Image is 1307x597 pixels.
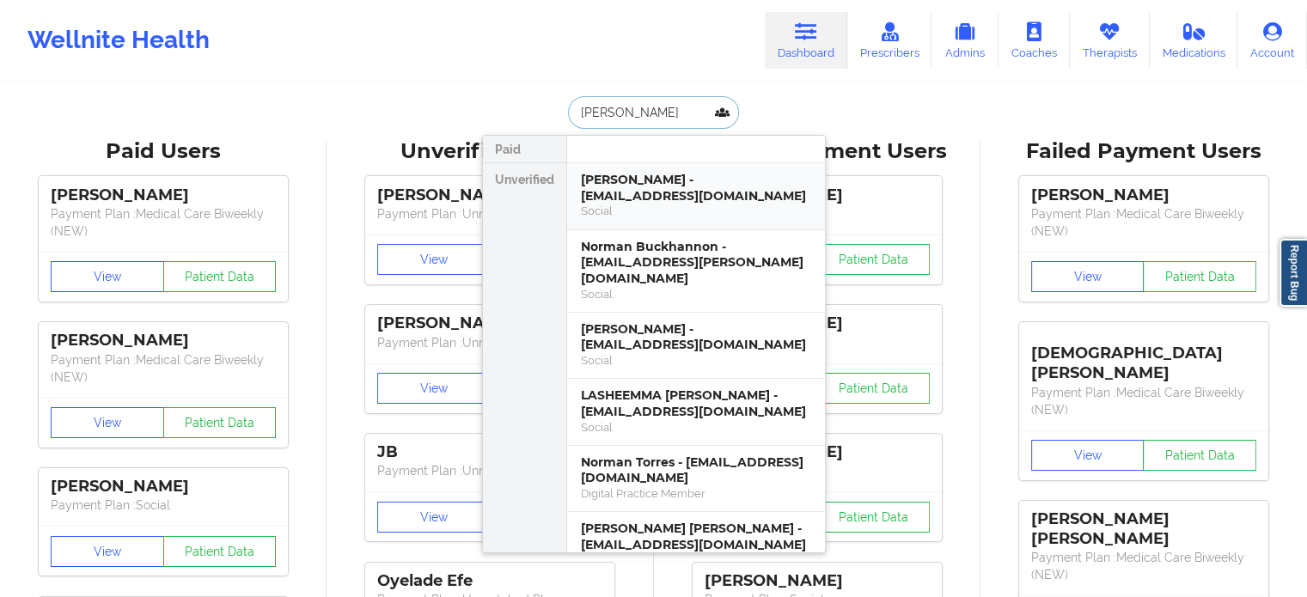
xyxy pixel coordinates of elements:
a: Dashboard [765,12,847,69]
div: [PERSON_NAME] - [EMAIL_ADDRESS][DOMAIN_NAME] [581,172,811,204]
div: Digital Practice Member [581,486,811,501]
a: Admins [931,12,999,69]
button: View [51,261,164,292]
div: [PERSON_NAME] [377,186,602,205]
p: Payment Plan : Unmatched Plan [377,462,602,479]
div: Paid Users [12,138,315,165]
p: Payment Plan : Unmatched Plan [377,334,602,351]
button: View [377,244,491,275]
div: Social [581,353,811,368]
p: Payment Plan : Unmatched Plan [377,205,602,222]
a: Medications [1150,12,1238,69]
p: Payment Plan : Medical Care Biweekly (NEW) [1031,384,1256,418]
div: [PERSON_NAME] [PERSON_NAME] - [EMAIL_ADDRESS][DOMAIN_NAME] [581,521,811,552]
div: Unverified Users [339,138,641,165]
div: [PERSON_NAME] [705,571,930,591]
p: Payment Plan : Medical Care Biweekly (NEW) [51,351,276,386]
button: Patient Data [163,407,277,438]
div: [PERSON_NAME] [51,186,276,205]
button: View [377,373,491,404]
button: Patient Data [816,373,930,404]
button: Patient Data [816,502,930,533]
div: Norman Buckhannon - [EMAIL_ADDRESS][PERSON_NAME][DOMAIN_NAME] [581,239,811,287]
div: [PERSON_NAME] [51,477,276,496]
button: View [51,407,164,438]
div: [PERSON_NAME] [377,314,602,333]
div: [PERSON_NAME] - [EMAIL_ADDRESS][DOMAIN_NAME] [581,321,811,353]
button: View [1031,440,1145,471]
a: Prescribers [847,12,932,69]
button: Patient Data [816,244,930,275]
a: Therapists [1070,12,1150,69]
p: Payment Plan : Medical Care Biweekly (NEW) [51,205,276,240]
div: [PERSON_NAME] [1031,186,1256,205]
button: View [377,502,491,533]
div: JB [377,442,602,462]
p: Payment Plan : Medical Care Biweekly (NEW) [1031,205,1256,240]
div: Social [581,204,811,218]
button: View [51,536,164,567]
a: Account [1237,12,1307,69]
div: Failed Payment Users [992,138,1295,165]
a: Coaches [999,12,1070,69]
div: [PERSON_NAME] [51,331,276,350]
button: Patient Data [1143,261,1256,292]
div: Social [581,420,811,435]
div: [PERSON_NAME] [PERSON_NAME] [1031,509,1256,549]
div: Norman Torres - [EMAIL_ADDRESS][DOMAIN_NAME] [581,454,811,486]
button: Patient Data [1143,440,1256,471]
a: Report Bug [1280,239,1307,307]
p: Payment Plan : Medical Care Biweekly (NEW) [1031,549,1256,583]
div: [DEMOGRAPHIC_DATA][PERSON_NAME] [1031,331,1256,383]
p: Payment Plan : Social [51,496,276,514]
button: Patient Data [163,261,277,292]
div: Social [581,287,811,302]
div: LASHEEMMA [PERSON_NAME] - [EMAIL_ADDRESS][DOMAIN_NAME] [581,387,811,419]
button: View [1031,261,1145,292]
div: Oyelade Efe [377,571,602,591]
div: Paid [483,136,566,163]
button: Patient Data [163,536,277,567]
